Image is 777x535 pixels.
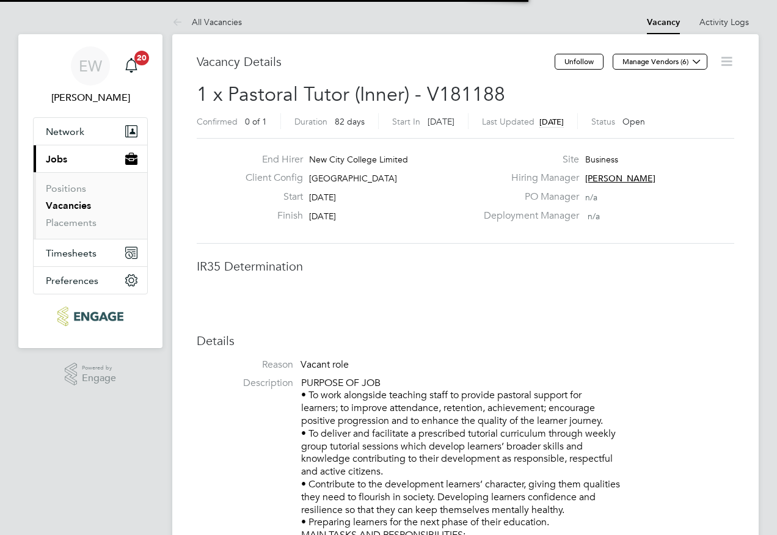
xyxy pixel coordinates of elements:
span: n/a [585,192,597,203]
button: Unfollow [555,54,604,70]
button: Manage Vendors (6) [613,54,707,70]
span: Preferences [46,275,98,286]
label: Finish [236,209,303,222]
span: Business [585,154,618,165]
span: [DATE] [428,116,454,127]
a: EW[PERSON_NAME] [33,46,148,105]
button: Timesheets [34,239,147,266]
nav: Main navigation [18,34,162,348]
a: Vacancy [647,17,680,27]
label: End Hirer [236,153,303,166]
span: EW [79,58,102,74]
span: 20 [134,51,149,65]
span: Powered by [82,363,116,373]
label: Last Updated [482,116,534,127]
span: [PERSON_NAME] [585,173,655,184]
a: Placements [46,217,97,228]
label: Deployment Manager [476,209,579,222]
span: 0 of 1 [245,116,267,127]
img: ncclondon-logo-retina.png [57,307,123,326]
label: PO Manager [476,191,579,203]
label: Reason [197,358,293,371]
span: n/a [588,211,600,222]
label: Start In [392,116,420,127]
button: Network [34,118,147,145]
label: Hiring Manager [476,172,579,184]
a: All Vacancies [172,16,242,27]
span: [DATE] [309,192,336,203]
h3: IR35 Determination [197,258,734,274]
span: Jobs [46,153,67,165]
h3: Vacancy Details [197,54,555,70]
label: Description [197,377,293,390]
span: New City College Limited [309,154,408,165]
button: Preferences [34,267,147,294]
span: Emma Wood [33,90,148,105]
a: Positions [46,183,86,194]
span: [DATE] [539,117,564,127]
label: Duration [294,116,327,127]
span: 82 days [335,116,365,127]
span: Vacant role [301,358,349,371]
a: Activity Logs [699,16,749,27]
a: Vacancies [46,200,91,211]
label: Start [236,191,303,203]
label: Client Config [236,172,303,184]
span: Timesheets [46,247,97,259]
span: 1 x Pastoral Tutor (Inner) - V181188 [197,82,505,106]
a: Go to home page [33,307,148,326]
a: Powered byEngage [65,363,117,386]
span: [DATE] [309,211,336,222]
span: Open [622,116,645,127]
button: Jobs [34,145,147,172]
label: Confirmed [197,116,238,127]
div: Jobs [34,172,147,239]
h3: Details [197,333,734,349]
span: Engage [82,373,116,384]
span: Network [46,126,84,137]
span: [GEOGRAPHIC_DATA] [309,173,397,184]
label: Status [591,116,615,127]
a: 20 [119,46,144,86]
label: Site [476,153,579,166]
